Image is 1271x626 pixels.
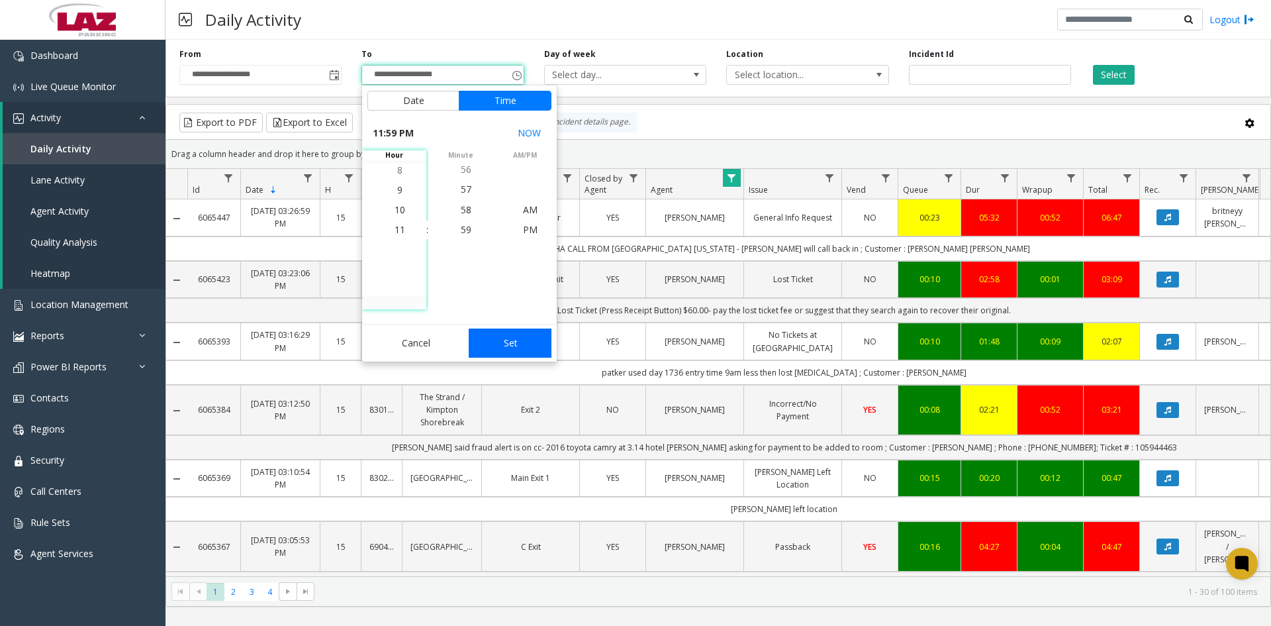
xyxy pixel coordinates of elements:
[651,184,673,195] span: Agent
[864,472,876,484] span: NO
[490,541,571,553] a: C Exit
[969,335,1009,348] div: 01:48
[367,329,465,358] button: Cancel
[328,335,353,348] a: 15
[909,48,954,60] label: Incident Id
[606,212,619,223] span: YES
[940,169,958,187] a: Queue Filter Menu
[3,258,165,289] a: Heatmap
[509,66,524,84] span: Toggle popup
[654,541,735,553] a: [PERSON_NAME]
[461,223,471,236] span: 59
[199,3,308,36] h3: Daily Activity
[906,403,953,416] div: 00:08
[654,403,735,416] a: [PERSON_NAME]
[654,273,735,286] a: [PERSON_NAME]
[969,211,1009,224] a: 05:32
[397,164,402,176] span: 8
[654,472,735,484] a: [PERSON_NAME]
[426,223,428,236] div: :
[654,335,735,348] a: [PERSON_NAME]
[297,582,314,601] span: Go to the last page
[461,183,471,195] span: 57
[850,472,890,484] a: NO
[523,203,538,216] span: AM
[166,542,187,552] a: Collapse Details
[30,298,128,311] span: Location Management
[1092,211,1131,224] a: 06:47
[1238,169,1256,187] a: Parker Filter Menu
[13,362,24,373] img: 'icon'
[512,121,546,145] button: Select now
[1025,273,1075,286] div: 00:01
[322,586,1257,598] kendo-pager-info: 1 - 30 of 100 items
[727,66,856,84] span: Select location...
[3,164,165,195] a: Lane Activity
[328,273,353,286] a: 15
[906,472,953,484] a: 00:15
[1092,472,1131,484] a: 00:47
[906,273,953,286] a: 00:10
[1204,403,1250,416] a: [PERSON_NAME]
[249,329,312,354] a: [DATE] 03:16:29 PM
[30,142,91,155] span: Daily Activity
[249,205,312,230] a: [DATE] 03:26:59 PM
[369,403,394,416] a: 830197
[864,212,876,223] span: NO
[1025,541,1075,553] div: 00:04
[243,583,261,601] span: Page 3
[13,113,24,124] img: 'icon'
[166,474,187,484] a: Collapse Details
[1092,403,1131,416] div: 03:21
[752,211,833,224] a: General Info Request
[1204,205,1250,230] a: britneyy [PERSON_NAME]
[850,211,890,224] a: NO
[3,227,165,258] a: Quality Analysis
[588,403,637,416] a: NO
[752,466,833,491] a: [PERSON_NAME] Left Location
[493,150,557,160] span: AM/PM
[369,541,394,553] a: 690407
[588,273,637,286] a: YES
[877,169,895,187] a: Vend Filter Menu
[179,3,192,36] img: pageIcon
[166,169,1270,576] div: Data table
[1145,184,1160,195] span: Rec.
[13,518,24,529] img: 'icon'
[1025,211,1075,224] div: 00:52
[864,336,876,347] span: NO
[606,404,619,415] span: NO
[847,184,866,195] span: Vend
[1062,169,1080,187] a: Wrapup Filter Menu
[606,541,619,552] span: YES
[850,403,890,416] a: YES
[545,66,674,84] span: Select day...
[195,403,232,416] a: 6065384
[3,133,165,164] a: Daily Activity
[863,541,876,552] span: YES
[328,472,353,484] a: 15
[863,404,876,415] span: YES
[996,169,1014,187] a: Dur Filter Menu
[328,541,353,553] a: 15
[30,205,89,217] span: Agent Activity
[30,454,64,466] span: Security
[906,541,953,553] a: 00:16
[13,51,24,62] img: 'icon'
[325,184,331,195] span: H
[195,472,232,484] a: 6065369
[261,583,279,601] span: Page 4
[373,124,414,142] span: 11:59 PM
[195,211,232,224] a: 6065447
[3,195,165,227] a: Agent Activity
[723,169,741,187] a: Agent Filter Menu
[30,485,81,497] span: Call Centers
[559,169,577,187] a: Lane Filter Menu
[268,185,279,195] span: Sortable
[30,360,107,373] span: Power BI Reports
[969,403,1009,416] a: 02:21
